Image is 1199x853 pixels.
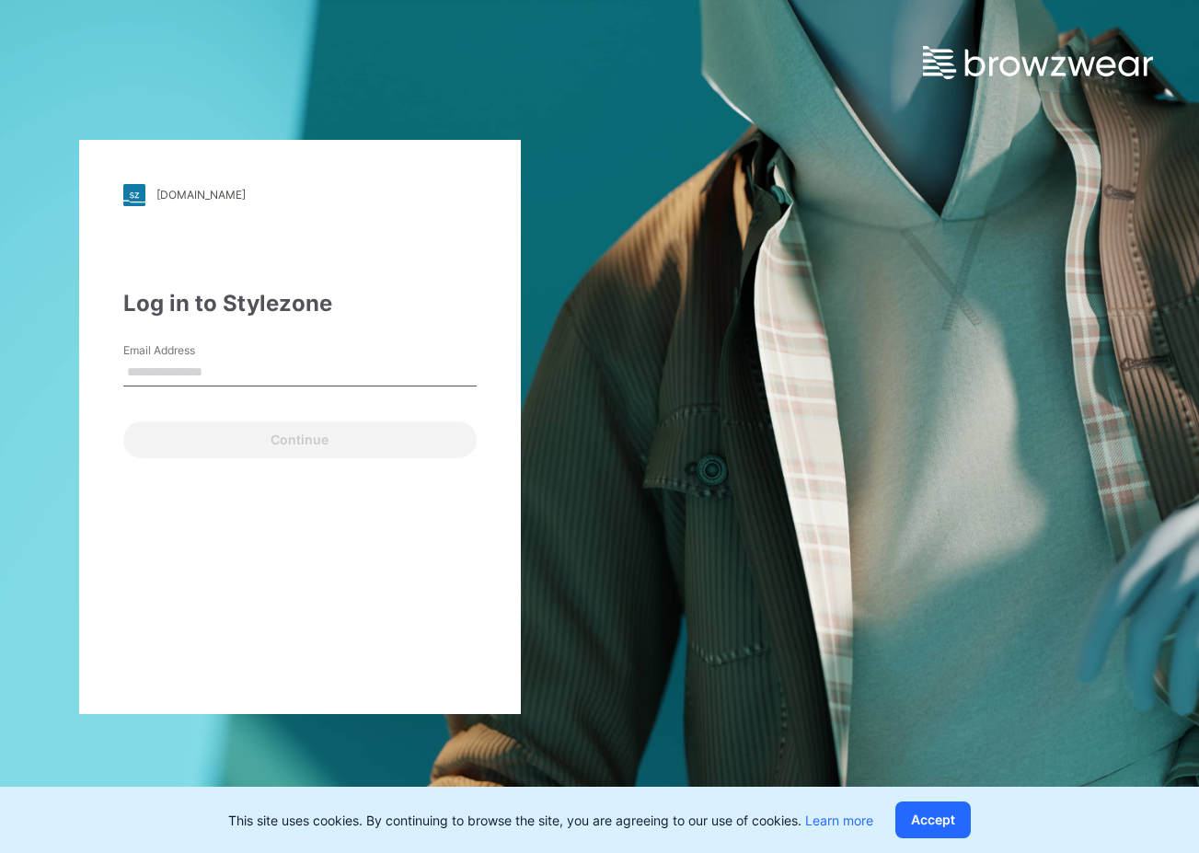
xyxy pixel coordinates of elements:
p: This site uses cookies. By continuing to browse the site, you are agreeing to our use of cookies. [228,811,873,830]
a: [DOMAIN_NAME] [123,184,477,206]
div: [DOMAIN_NAME] [156,188,246,202]
div: Log in to Stylezone [123,287,477,320]
img: stylezone-logo.562084cfcfab977791bfbf7441f1a819.svg [123,184,145,206]
a: Learn more [805,813,873,828]
label: Email Address [123,342,252,359]
img: browzwear-logo.e42bd6dac1945053ebaf764b6aa21510.svg [923,46,1153,79]
button: Accept [895,801,971,838]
